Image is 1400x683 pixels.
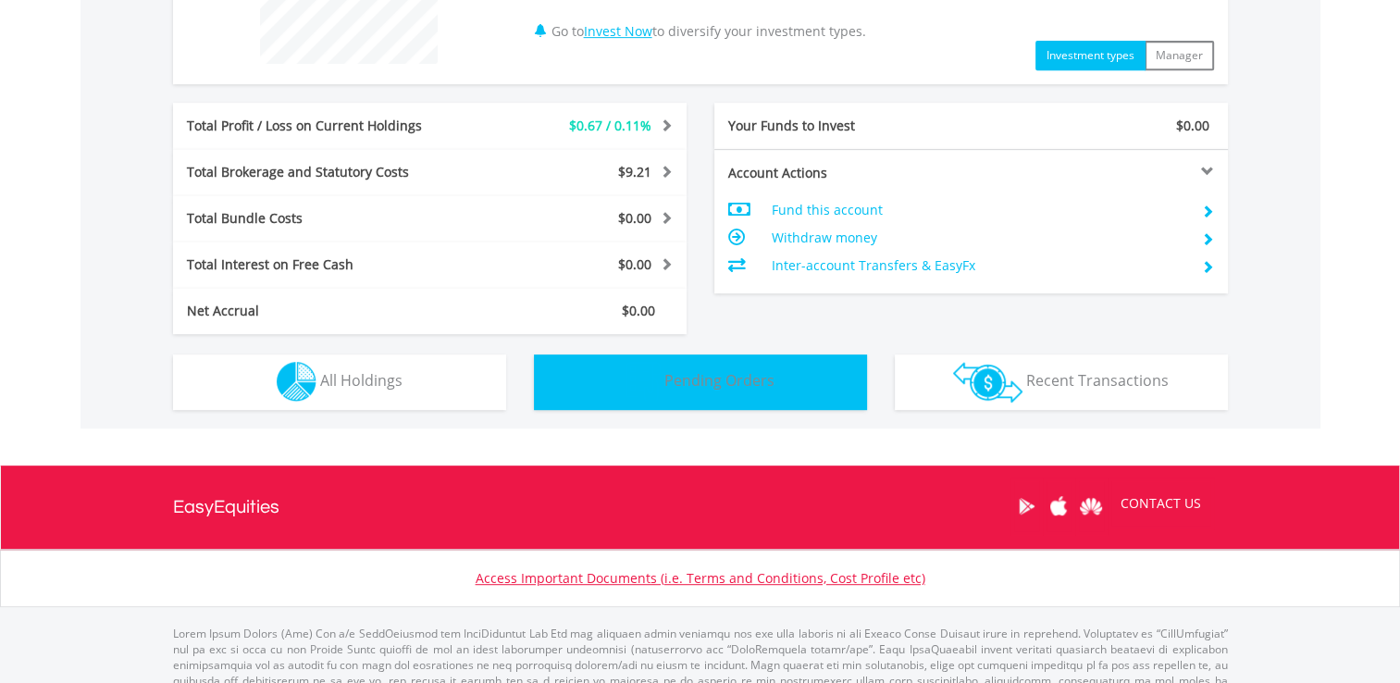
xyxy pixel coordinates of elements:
a: Apple [1043,478,1075,535]
img: holdings-wht.png [277,362,316,402]
div: Total Brokerage and Statutory Costs [173,163,473,181]
span: $0.00 [618,209,651,227]
span: Recent Transactions [1026,370,1169,391]
span: $0.67 / 0.11% [569,117,651,134]
a: Google Play [1010,478,1043,535]
button: All Holdings [173,354,506,410]
td: Withdraw money [771,224,1186,252]
div: Total Bundle Costs [173,209,473,228]
div: Total Profit / Loss on Current Holdings [173,117,473,135]
a: EasyEquities [173,466,279,549]
button: Pending Orders [534,354,867,410]
a: Access Important Documents (i.e. Terms and Conditions, Cost Profile etc) [476,569,925,587]
span: $0.00 [622,302,655,319]
div: Total Interest on Free Cash [173,255,473,274]
a: Huawei [1075,478,1108,535]
button: Recent Transactions [895,354,1228,410]
button: Investment types [1035,41,1146,70]
button: Manager [1145,41,1214,70]
td: Inter-account Transfers & EasyFx [771,252,1186,279]
span: Pending Orders [664,370,774,391]
span: $0.00 [1176,117,1209,134]
div: Your Funds to Invest [714,117,972,135]
img: transactions-zar-wht.png [953,362,1022,403]
a: CONTACT US [1108,478,1214,529]
div: Net Accrual [173,302,473,320]
img: pending_instructions-wht.png [626,362,661,402]
div: Account Actions [714,164,972,182]
a: Invest Now [584,22,652,40]
span: All Holdings [320,370,403,391]
span: $9.21 [618,163,651,180]
span: $0.00 [618,255,651,273]
td: Fund this account [771,196,1186,224]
